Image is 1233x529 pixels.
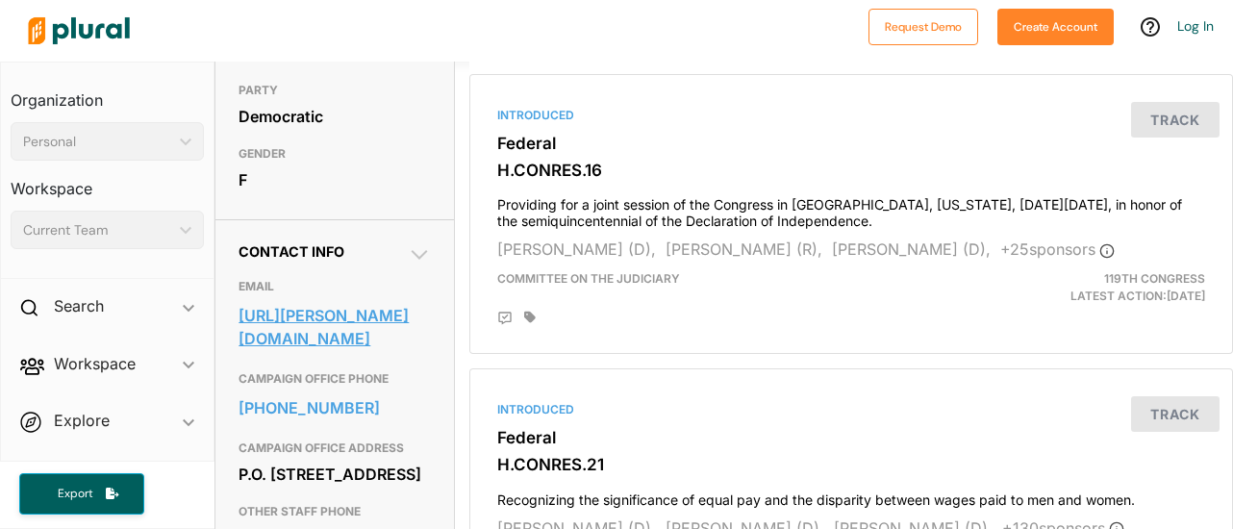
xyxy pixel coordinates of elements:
[23,132,172,152] div: Personal
[11,72,204,114] h3: Organization
[997,9,1114,45] button: Create Account
[239,142,431,165] h3: GENDER
[1000,239,1115,259] span: + 25 sponsor s
[1177,17,1214,35] a: Log In
[524,311,536,324] div: Add tags
[497,188,1205,230] h4: Providing for a joint session of the Congress in [GEOGRAPHIC_DATA], [US_STATE], [DATE][DATE], in ...
[239,460,431,489] div: P.O. [STREET_ADDRESS]
[497,483,1205,509] h4: Recognizing the significance of equal pay and the disparity between wages paid to men and women.
[239,275,431,298] h3: EMAIL
[239,165,431,194] div: F
[497,271,680,286] span: Committee on the Judiciary
[23,220,172,240] div: Current Team
[239,243,344,260] span: Contact Info
[497,428,1205,447] h3: Federal
[239,367,431,390] h3: CAMPAIGN OFFICE PHONE
[497,161,1205,180] h3: H.CONRES.16
[19,473,144,515] button: Export
[868,15,978,36] a: Request Demo
[868,9,978,45] button: Request Demo
[497,311,513,326] div: Add Position Statement
[11,161,204,203] h3: Workspace
[497,107,1205,124] div: Introduced
[497,239,656,259] span: [PERSON_NAME] (D),
[239,79,431,102] h3: PARTY
[239,102,431,131] div: Democratic
[497,134,1205,153] h3: Federal
[497,455,1205,474] h3: H.CONRES.21
[974,270,1220,305] div: Latest Action: [DATE]
[1104,271,1205,286] span: 119th Congress
[239,437,431,460] h3: CAMPAIGN OFFICE ADDRESS
[54,295,104,316] h2: Search
[239,393,431,422] a: [PHONE_NUMBER]
[497,401,1205,418] div: Introduced
[1131,396,1220,432] button: Track
[832,239,991,259] span: [PERSON_NAME] (D),
[239,500,431,523] h3: OTHER STAFF PHONE
[239,301,431,353] a: [URL][PERSON_NAME][DOMAIN_NAME]
[1131,102,1220,138] button: Track
[997,15,1114,36] a: Create Account
[44,486,106,502] span: Export
[666,239,822,259] span: [PERSON_NAME] (R),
